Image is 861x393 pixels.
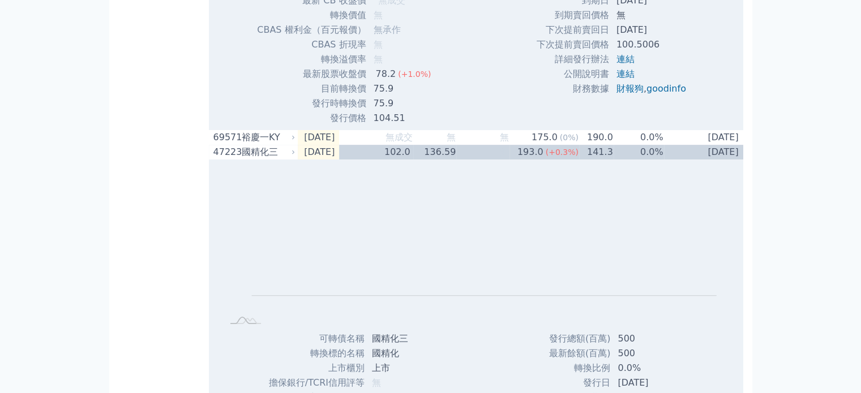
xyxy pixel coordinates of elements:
td: 下次提前賣回日 [536,23,610,37]
td: 0.0% [614,145,664,159]
td: 發行日 [537,375,611,390]
div: 國精化三 [242,145,293,159]
div: 69571 [213,131,239,144]
td: 發行時轉換價 [256,96,366,111]
td: 無 [610,8,695,23]
td: 141.3 [579,145,614,159]
td: 75.9 [367,96,440,111]
td: 轉換標的名稱 [255,346,365,361]
td: 最新餘額(百萬) [537,346,611,361]
td: 轉換價值 [256,8,366,23]
a: 連結 [616,68,635,79]
td: 到期賣回價格 [536,8,610,23]
td: [DATE] [664,130,743,145]
td: [DATE] [610,23,695,37]
span: (0%) [560,133,579,142]
td: 0.0% [614,130,664,145]
td: 75.9 [367,81,440,96]
div: 47223 [213,145,239,159]
div: 193.0 [515,145,546,159]
td: 104.51 [367,111,440,126]
td: [DATE] [664,145,743,159]
a: 連結 [616,54,635,64]
span: (+0.3%) [546,148,579,157]
td: 100.5006 [610,37,695,52]
td: 下次提前賣回價格 [536,37,610,52]
td: 轉換比例 [537,361,611,375]
span: (+1.0%) [398,70,431,79]
span: 無 [372,377,381,388]
td: 擔保銀行/TCRI信用評等 [255,375,365,390]
td: 上市 [365,361,444,375]
g: Chart [241,177,717,312]
span: 無承作 [374,24,401,35]
td: 國精化 [365,346,444,361]
span: 無成交 [385,132,413,142]
div: 78.2 [374,67,399,81]
div: 102.0 [382,145,413,159]
td: 詳細發行辦法 [536,52,610,67]
td: 轉換溢價率 [256,52,366,67]
span: 無 [374,10,383,20]
span: 無 [500,146,509,157]
td: 190.0 [579,130,614,145]
td: 發行總額(百萬) [537,331,611,346]
td: 136.59 [413,145,457,159]
td: [DATE] [611,375,696,390]
td: CBAS 權利金（百元報價） [256,23,366,37]
td: 0.0% [611,361,696,375]
td: 500 [611,331,696,346]
td: 國精化三 [365,331,444,346]
td: 目前轉換價 [256,81,366,96]
td: 上市櫃別 [255,361,365,375]
a: 財報狗 [616,83,644,94]
td: CBAS 折現率 [256,37,366,52]
td: 發行價格 [256,111,366,126]
span: 無 [374,39,383,50]
span: 無 [500,132,509,142]
td: 500 [611,346,696,361]
td: , [610,81,695,96]
td: [DATE] [298,145,340,159]
div: 裕慶一KY [242,131,293,144]
span: 無 [447,132,456,142]
td: [DATE] [298,130,340,145]
td: 公開說明書 [536,67,610,81]
span: 無 [374,54,383,64]
td: 財務數據 [536,81,610,96]
td: 最新股票收盤價 [256,67,366,81]
div: 175.0 [529,131,560,144]
td: 可轉債名稱 [255,331,365,346]
a: goodinfo [646,83,686,94]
